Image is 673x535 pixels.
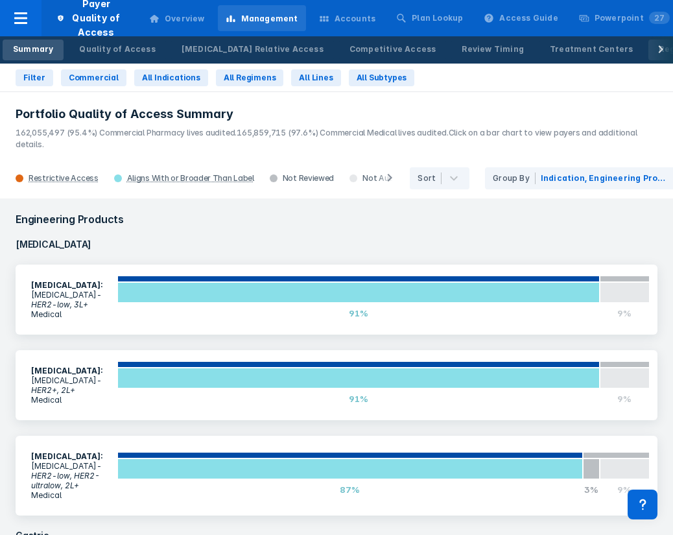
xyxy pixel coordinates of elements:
div: Powerpoint [595,12,670,24]
div: Competitive Access [349,43,436,55]
span: All Lines [299,73,333,82]
a: Management [218,5,306,31]
div: Not Audited [342,173,416,184]
b: [MEDICAL_DATA] : [31,280,102,290]
div: 91% [117,388,600,409]
a: Quality of Access [69,40,165,60]
h3: Portfolio Quality of Access Summary [16,106,657,122]
button: Commercial [61,69,126,86]
a: Treatment Centers [539,40,643,60]
div: Contact Support [628,490,657,519]
section: [MEDICAL_DATA] [23,358,117,412]
i: - HER2+, 2L+ [31,375,102,395]
span: All Subtypes [357,73,407,82]
span: 27 [649,12,670,24]
div: Indication, Engineering Products [541,172,670,184]
a: [MEDICAL_DATA]:[MEDICAL_DATA]- HER2-low, HER2-ultralow, 2L+Medical87%3%9% [16,436,657,516]
a: [MEDICAL_DATA]:[MEDICAL_DATA]- HER2+, 2L+Medical91%9% [16,350,657,420]
div: Restrictive Access [29,173,99,184]
span: Click on a bar chart to view payers and additional details. [16,128,637,149]
div: [MEDICAL_DATA] Relative Access [182,43,324,55]
div: Accounts [335,13,376,25]
div: 9% [600,388,650,409]
a: [MEDICAL_DATA] Relative Access [171,40,334,60]
div: Summary [13,43,53,55]
a: Summary [3,40,64,60]
button: Filter [16,69,53,86]
span: 165,859,715 (97.6%) Commercial Medical lives audited. [237,128,448,137]
a: Competitive Access [339,40,447,60]
div: Access Guide [499,12,558,24]
div: Overview [165,13,205,25]
i: - HER2-low, HER2-ultralow, 2L+ [31,461,102,490]
p: Medical [31,490,110,500]
div: 9% [600,303,650,324]
h3: Engineering Products [8,206,665,232]
div: Aligns With or Broader Than Label [127,173,254,184]
div: Management [241,13,298,25]
p: Medical [31,395,110,405]
span: All Indications [142,73,200,82]
button: All Regimens [216,69,284,86]
div: Treatment Centers [550,43,633,55]
div: 91% [117,303,600,324]
span: Commercial [69,73,119,82]
div: Quality of Access [79,43,155,55]
div: Sort [418,172,442,184]
button: All Lines [291,69,340,86]
section: [MEDICAL_DATA] [23,272,117,327]
div: Not Reviewed [262,173,342,184]
span: 162,055,497 (95.4%) Commercial Pharmacy lives audited. [16,128,237,137]
button: Export [600,166,665,191]
a: Accounts [311,5,384,31]
span: Filter [23,73,45,82]
span: All Regimens [224,73,276,82]
div: Review Timing [462,43,524,55]
h4: [MEDICAL_DATA] [8,232,665,257]
button: All Subtypes [349,69,415,86]
b: [MEDICAL_DATA] : [31,366,102,375]
div: Group By [493,172,536,184]
div: Plan Lookup [412,12,463,24]
b: [MEDICAL_DATA] : [31,451,102,461]
p: Medical [31,309,110,319]
a: [MEDICAL_DATA]:[MEDICAL_DATA]- HER2-low, 3L+Medical91%9% [16,265,657,335]
section: [MEDICAL_DATA] [23,444,117,508]
div: 87% [117,479,583,500]
div: 9% [600,479,650,500]
button: All Indications [134,69,208,86]
div: 3% [583,479,600,500]
i: - HER2-low, 3L+ [31,290,102,309]
a: Overview [141,5,213,31]
a: Review Timing [451,40,534,60]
